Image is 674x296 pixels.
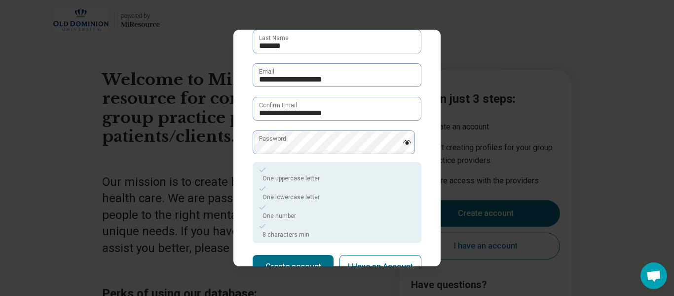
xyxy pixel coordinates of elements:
label: Confirm Email [259,101,297,110]
label: Email [259,67,274,76]
span: One lowercase letter [262,194,320,201]
span: 8 characters min [262,231,309,238]
span: One uppercase letter [262,175,320,182]
img: password [403,140,412,145]
button: I Have an Account [339,255,421,279]
span: One number [262,212,296,219]
button: Create account [253,255,334,279]
label: Last Name [259,34,289,42]
label: Password [259,134,286,143]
